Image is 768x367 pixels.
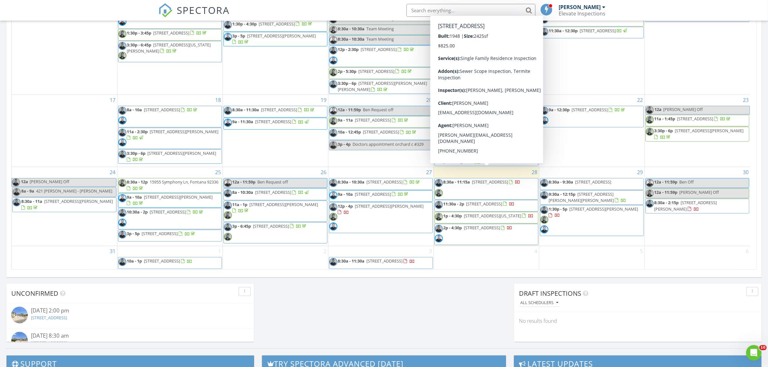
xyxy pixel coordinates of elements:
[434,212,538,223] a: 1p - 4:30p [STREET_ADDRESS][US_STATE]
[329,190,433,202] a: 9a - 10a [STREET_ADDRESS]
[127,179,148,185] span: 8:30a - 12p
[654,106,662,114] span: 12a
[329,67,433,79] a: 2p - 5:30p [STREET_ADDRESS]
[644,95,750,167] td: Go to August 23, 2025
[233,189,254,195] span: 8a - 10:30a
[540,216,548,224] img: walter_bw_2.jpg
[539,95,644,167] td: Go to August 22, 2025
[224,211,232,219] img: walter_bw_2.jpg
[435,201,443,209] img: david_bw.jpg
[329,68,337,76] img: walter_bw_2.jpg
[434,167,539,246] td: Go to August 28, 2025
[118,116,126,124] img: img_9774_bw.jpg
[320,95,328,105] a: Go to August 19, 2025
[466,141,515,146] span: 14412 [STREET_ADDRESS]
[367,26,394,32] span: Team Meeting
[223,167,328,246] td: Go to August 26, 2025
[144,194,213,200] span: [STREET_ADDRESS][PERSON_NAME]
[223,246,328,270] td: Go to September 2, 2025
[233,202,248,207] span: 11a - 1p
[425,95,434,105] a: Go to August 20, 2025
[435,179,443,187] img: david_bw.jpg
[12,167,117,246] td: Go to August 24, 2025
[127,209,148,215] span: 10:30a - 2p
[434,178,538,199] a: 8:30a - 11:15a [STREET_ADDRESS]
[435,107,443,115] img: img_9774_bw.jpg
[338,191,410,197] a: 9a - 10a [STREET_ADDRESS]
[434,118,538,139] a: 9a - 12:45p [STREET_ADDRESS]
[21,198,113,210] a: 8:30a - 11a [STREET_ADDRESS][PERSON_NAME]
[329,128,433,140] a: 10a - 12:45p [STREET_ADDRESS]
[109,167,117,177] a: Go to August 24, 2025
[329,191,337,199] img: img_9774_bw.jpg
[654,200,717,212] a: 8:30a - 2:15p [STREET_ADDRESS][PERSON_NAME]
[549,206,568,212] span: 1:30p - 5p
[363,129,399,135] span: [STREET_ADDRESS]
[549,206,638,218] a: 1:30p - 5p [STREET_ADDRESS][PERSON_NAME]
[118,231,126,239] img: david_bw.jpg
[444,179,470,185] span: 8:30a - 11:15a
[233,21,257,27] span: 1:30p - 4:30p
[742,95,750,105] a: Go to August 23, 2025
[406,4,535,17] input: Search everything...
[44,198,113,204] span: [STREET_ADDRESS][PERSON_NAME]
[329,141,337,149] img: david_bw.jpg
[338,68,413,74] a: 2p - 5:30p [STREET_ADDRESS]
[224,202,232,210] img: david_bw.jpg
[444,201,515,207] a: 11:30a - 2p [STREET_ADDRESS]
[654,179,678,185] span: 12a - 11:59p
[444,213,462,219] span: 1p - 4:30p
[549,107,570,113] span: 9a - 12:30p
[435,153,443,161] img: david_bw.jpg
[540,190,644,205] a: 9:30a - 12:15p [STREET_ADDRESS][PERSON_NAME][PERSON_NAME]
[233,202,318,213] a: 11a - 1p [STREET_ADDRESS][PERSON_NAME]
[444,141,464,146] span: 12p - 2:30p
[646,200,654,208] img: david_bw.jpg
[259,21,295,27] span: [STREET_ADDRESS]
[233,107,259,113] span: 8:30a - 11:30a
[355,117,391,123] span: [STREET_ADDRESS]
[117,246,223,270] td: Go to September 1, 2025
[540,179,548,187] img: david_bw.jpg
[675,128,744,134] span: [STREET_ADDRESS][PERSON_NAME]
[118,149,222,164] a: 3:30p - 6p [STREET_ADDRESS][PERSON_NAME]
[338,26,365,32] span: 8:30a - 10:30a
[677,116,713,122] span: [STREET_ADDRESS]
[434,106,538,117] a: 8a - 10a [STREET_ADDRESS]
[531,95,539,105] a: Go to August 21, 2025
[117,95,223,167] td: Go to August 18, 2025
[329,129,337,137] img: david_bw.jpg
[540,191,548,199] img: david_bw.jpg
[329,223,337,231] img: img_9774_bw.jpg
[363,107,394,113] span: Ben Request off
[338,80,357,86] span: 3:30p - 6p
[13,188,21,196] img: david_bw.jpg
[323,246,328,256] a: Go to September 2, 2025
[127,179,219,191] a: 8:30a - 12p 15955 Symphony Ln, Fontana 92336
[559,10,606,17] div: Elevate Inspections
[224,201,327,222] a: 11a - 1p [STREET_ADDRESS][PERSON_NAME]
[570,206,638,212] span: [STREET_ADDRESS][PERSON_NAME]
[540,106,644,127] a: 9a - 12:30p [STREET_ADDRESS]
[549,107,626,113] a: 9a - 12:30p [STREET_ADDRESS]
[30,179,69,184] span: [PERSON_NAME] Off
[654,200,717,212] span: [STREET_ADDRESS][PERSON_NAME]
[338,117,353,123] span: 9a - 11a
[127,30,208,36] a: 1:30p - 3:45p [STREET_ADDRESS]
[338,203,424,215] a: 12p - 4p [STREET_ADDRESS][PERSON_NAME]
[338,117,410,123] a: 9a - 11a [STREET_ADDRESS]
[444,153,506,164] span: [STREET_ADDRESS][PERSON_NAME]
[654,128,673,134] span: 3:30p - 6p
[367,179,403,185] span: [STREET_ADDRESS]
[549,191,576,197] span: 9:30a - 12:15p
[540,116,548,124] img: img_9774_bw.jpg
[355,203,424,209] span: [STREET_ADDRESS][PERSON_NAME]
[320,167,328,177] a: Go to August 26, 2025
[118,193,222,208] a: 9a - 10a [STREET_ADDRESS][PERSON_NAME]
[580,28,616,34] span: [STREET_ADDRESS]
[435,129,443,137] img: walter_bw_2.jpg
[646,106,654,114] img: david_bw.jpg
[127,194,213,206] a: 9a - 10a [STREET_ADDRESS][PERSON_NAME]
[435,119,443,127] img: david_bw.jpg
[434,95,539,167] td: Go to August 21, 2025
